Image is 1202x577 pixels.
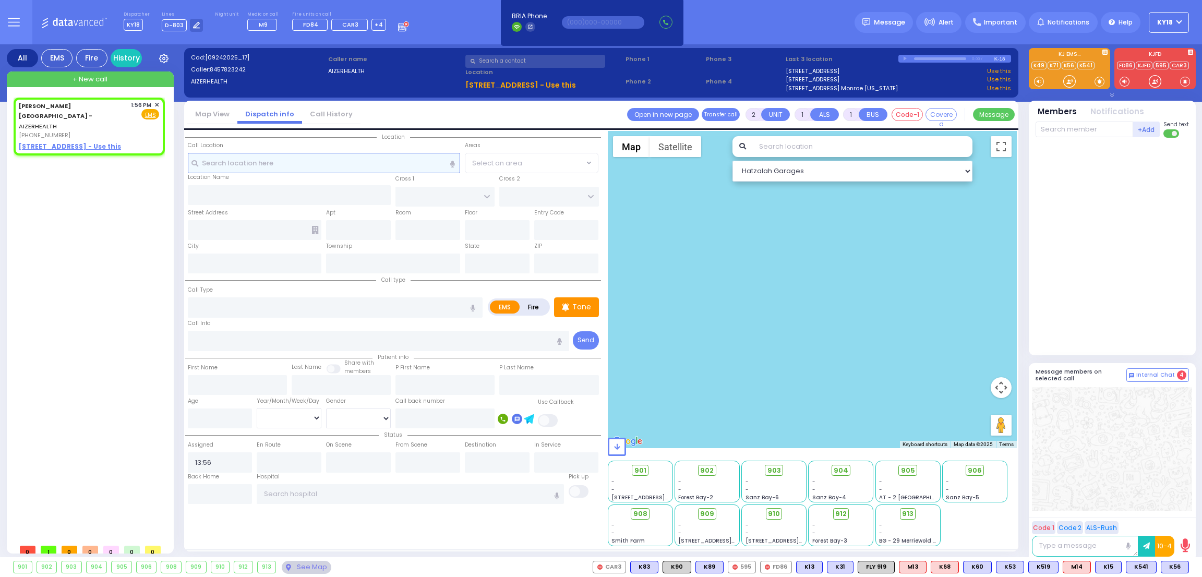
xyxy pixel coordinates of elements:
span: - [746,521,749,529]
span: Phone 4 [706,77,783,86]
label: Cad: [191,53,325,62]
div: FLY 919 [858,561,895,573]
div: BLS [1095,561,1122,573]
div: 905 [112,561,131,573]
label: EMS [490,300,520,314]
span: Select an area [472,158,522,169]
label: Entry Code [534,209,564,217]
span: - [611,486,615,494]
span: 909 [700,509,714,519]
div: 908 [161,561,181,573]
div: M14 [1063,561,1091,573]
button: +Add [1133,122,1160,137]
span: - [678,529,681,537]
div: BLS [796,561,823,573]
span: Send text [1163,121,1189,128]
label: Caller name [328,55,462,64]
div: K541 [1126,561,1157,573]
span: 910 [768,509,780,519]
div: K15 [1095,561,1122,573]
label: City [188,242,199,250]
label: Call Location [188,141,223,150]
label: Call Info [188,319,210,328]
span: - [746,529,749,537]
span: 908 [633,509,647,519]
span: CAR3 [342,20,358,29]
div: EMS [41,49,73,67]
span: Help [1119,18,1133,27]
div: 901 [14,561,32,573]
input: Search location here [188,153,460,173]
div: K56 [1161,561,1189,573]
span: - [812,529,815,537]
span: 0 [82,546,98,554]
span: - [611,478,615,486]
span: 0 [103,546,119,554]
p: Tone [572,302,591,312]
span: Internal Chat [1136,371,1175,379]
div: 902 [37,561,57,573]
a: Use this [987,84,1011,93]
label: Age [188,397,198,405]
div: 913 [258,561,276,573]
span: Forest Bay-2 [678,494,713,501]
button: Transfer call [702,108,740,121]
button: Notifications [1090,106,1144,118]
span: - [946,486,949,494]
label: Call back number [395,397,445,405]
a: History [111,49,142,67]
span: - [879,478,882,486]
div: K-18 [994,55,1011,63]
span: 1:56 PM [131,101,151,109]
span: 905 [901,465,915,476]
label: ZIP [534,242,542,250]
input: Search a contact [465,55,605,68]
label: Last 3 location [786,55,898,64]
a: [STREET_ADDRESS] [786,67,839,76]
span: Notifications [1048,18,1089,27]
label: Use Callback [538,398,574,406]
u: EMS [145,111,156,119]
label: First Name [188,364,218,372]
button: Code 2 [1057,521,1083,534]
label: P Last Name [499,364,534,372]
button: Message [973,108,1015,121]
span: BG - 29 Merriewold S. [879,537,937,545]
a: K541 [1077,62,1095,69]
span: - [678,478,681,486]
div: K89 [695,561,724,573]
span: M9 [259,20,268,29]
span: KY18 [1157,18,1173,27]
a: Call History [302,109,360,119]
div: BLS [827,561,854,573]
label: In Service [534,441,561,449]
span: Phone 2 [626,77,702,86]
span: Other building occupants [311,226,319,234]
div: K13 [796,561,823,573]
span: Sanz Bay-5 [946,494,979,501]
span: AT - 2 [GEOGRAPHIC_DATA] [879,494,956,501]
div: 903 [62,561,81,573]
label: KJ EMS... [1029,52,1110,59]
a: K56 [1062,62,1076,69]
label: Back Home [188,473,219,481]
span: - [678,521,681,529]
span: 0 [145,546,161,554]
input: Search location [752,136,972,157]
span: [STREET_ADDRESS][PERSON_NAME] [678,537,777,545]
div: All [7,49,38,67]
div: K519 [1028,561,1059,573]
button: ALS-Rush [1085,521,1119,534]
button: UNIT [761,108,790,121]
label: Hospital [257,473,280,481]
span: - [812,478,815,486]
a: K49 [1031,62,1047,69]
span: Status [379,431,407,439]
a: [STREET_ADDRESS] [786,75,839,84]
a: KJFD [1136,62,1152,69]
label: Room [395,209,411,217]
span: Important [984,18,1017,27]
button: Code-1 [892,108,923,121]
span: - [879,486,882,494]
label: Night unit [215,11,238,18]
